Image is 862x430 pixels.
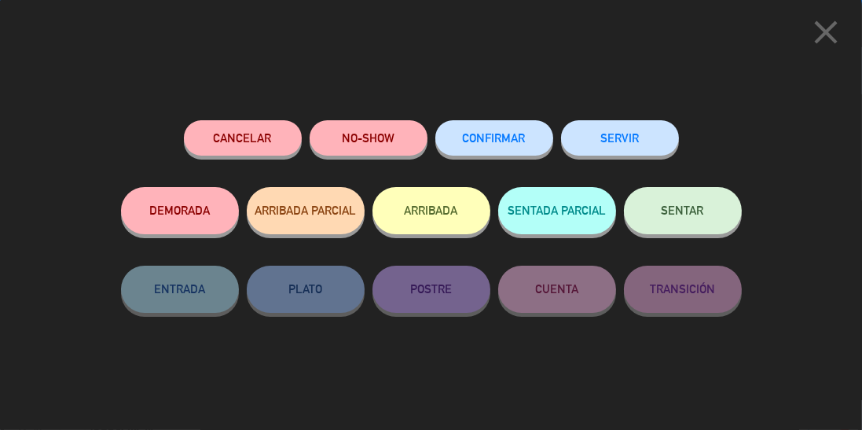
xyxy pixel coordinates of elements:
[463,131,526,145] span: CONFIRMAR
[247,266,365,313] button: PLATO
[806,13,845,52] i: close
[801,12,850,58] button: close
[184,120,302,156] button: Cancelar
[121,187,239,234] button: DEMORADA
[372,266,490,313] button: POSTRE
[310,120,427,156] button: NO-SHOW
[498,187,616,234] button: SENTADA PARCIAL
[247,187,365,234] button: ARRIBADA PARCIAL
[255,204,356,217] span: ARRIBADA PARCIAL
[662,204,704,217] span: SENTAR
[498,266,616,313] button: CUENTA
[624,266,742,313] button: TRANSICIÓN
[372,187,490,234] button: ARRIBADA
[121,266,239,313] button: ENTRADA
[624,187,742,234] button: SENTAR
[561,120,679,156] button: SERVIR
[435,120,553,156] button: CONFIRMAR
